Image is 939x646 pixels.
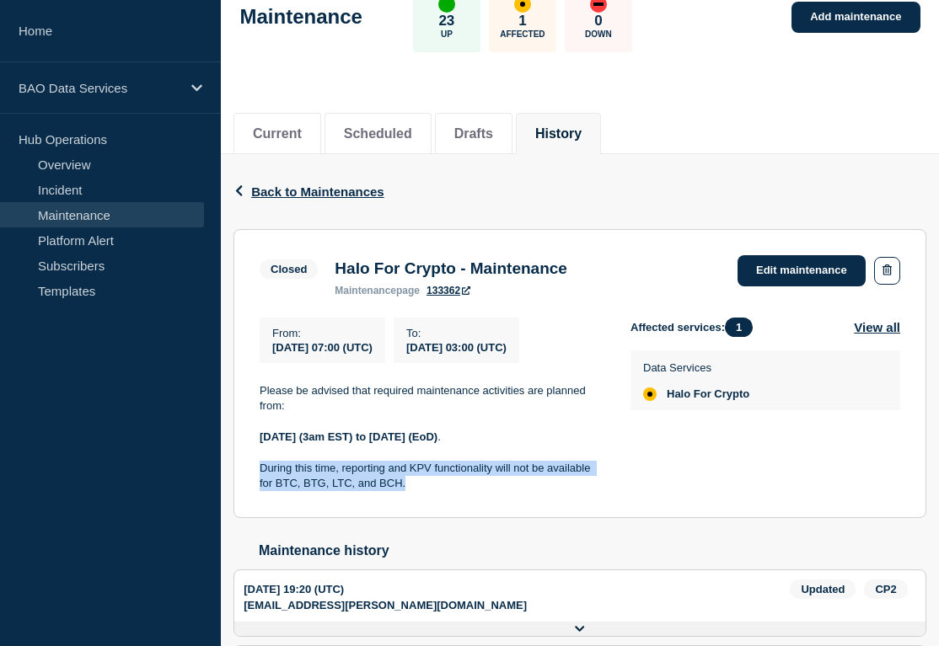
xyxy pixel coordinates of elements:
[344,126,412,141] button: Scheduled
[518,13,526,29] p: 1
[500,29,545,39] p: Affected
[454,126,493,141] button: Drafts
[643,361,749,374] p: Data Services
[272,327,373,339] p: From :
[335,259,567,278] h3: Halo For Crypto - Maintenance
[854,318,900,337] button: View all
[790,579,856,599] span: Updated
[259,543,926,558] h2: Maintenance history
[738,255,866,286] a: Edit maintenance
[667,387,749,401] span: Halo For Crypto
[260,461,604,492] p: During this time, reporting and KPV functionality will not be available for BTC, BTG, LTC, and BCH.
[260,383,604,414] p: Please be advised that required maintenance activities are planned from:
[240,5,362,29] h1: Maintenance
[791,2,920,33] a: Add maintenance
[441,29,453,39] p: Up
[438,13,454,29] p: 23
[244,599,527,611] p: [EMAIL_ADDRESS][PERSON_NAME][DOMAIN_NAME]
[19,81,180,95] p: BAO Data Services
[864,579,907,599] span: CP2
[260,259,318,279] span: Closed
[253,126,302,141] button: Current
[335,285,396,296] span: maintenance
[260,430,604,445] p: .
[594,13,602,29] p: 0
[427,285,470,296] a: 133362
[630,318,761,337] span: Affected services:
[272,341,373,354] span: [DATE] 07:00 (UTC)
[725,318,753,337] span: 1
[643,387,657,401] div: affected
[585,29,612,39] p: Down
[535,126,582,141] button: History
[233,184,384,199] button: Back to Maintenances
[335,285,420,296] p: page
[244,579,790,599] div: [DATE] 19:20 (UTC)
[406,341,507,354] span: [DATE] 03:00 (UTC)
[260,430,437,443] strong: [DATE] (3am EST) to [DATE] (EoD)
[406,327,507,339] p: To :
[251,184,384,199] span: Back to Maintenances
